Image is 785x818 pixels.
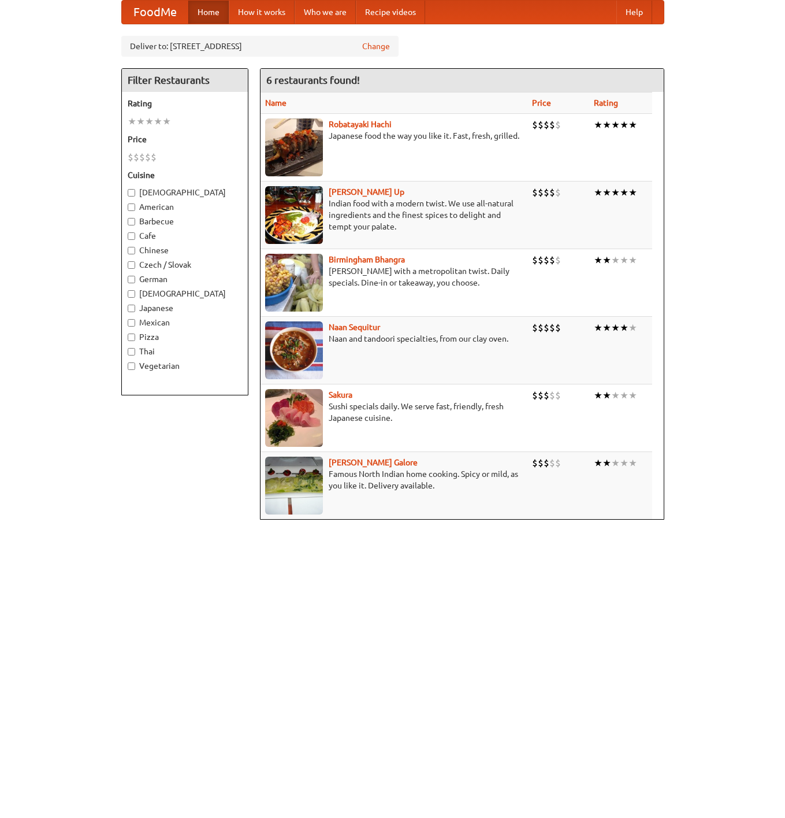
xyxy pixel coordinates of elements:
[128,134,242,145] h5: Price
[544,186,549,199] li: $
[594,457,602,469] li: ★
[549,254,555,267] li: $
[628,389,637,402] li: ★
[538,119,544,131] li: $
[295,1,356,24] a: Who we are
[555,119,561,131] li: $
[555,389,561,402] li: $
[122,1,188,24] a: FoodMe
[128,305,135,312] input: Japanese
[555,457,561,469] li: $
[362,40,390,52] a: Change
[128,189,135,197] input: [DEMOGRAPHIC_DATA]
[620,119,628,131] li: ★
[266,75,360,86] ng-pluralize: 6 restaurants found!
[538,254,544,267] li: $
[544,321,549,334] li: $
[128,331,242,343] label: Pizza
[329,120,392,129] a: Robatayaki Hachi
[329,323,380,332] a: Naan Sequitur
[265,130,523,142] p: Japanese food the way you like it. Fast, fresh, grilled.
[145,115,154,128] li: ★
[628,457,637,469] li: ★
[544,389,549,402] li: $
[544,254,549,267] li: $
[329,390,352,399] a: Sakura
[128,259,242,271] label: Czech / Slovak
[128,360,242,372] label: Vegetarian
[602,186,611,199] li: ★
[128,334,135,341] input: Pizza
[265,98,287,108] a: Name
[128,230,242,242] label: Cafe
[628,321,637,334] li: ★
[594,186,602,199] li: ★
[538,186,544,199] li: $
[329,255,405,264] a: Birmingham Bhangra
[532,186,538,199] li: $
[329,458,418,467] a: [PERSON_NAME] Galore
[154,115,162,128] li: ★
[555,254,561,267] li: $
[555,321,561,334] li: $
[133,151,139,164] li: $
[616,1,652,24] a: Help
[265,198,523,232] p: Indian food with a modern twist. We use all-natural ingredients and the finest spices to delight ...
[549,119,555,131] li: $
[538,321,544,334] li: $
[532,98,551,108] a: Price
[265,389,323,447] img: sakura.jpg
[128,261,135,269] input: Czech / Slovak
[128,151,133,164] li: $
[628,119,637,131] li: ★
[594,321,602,334] li: ★
[594,119,602,131] li: ★
[128,302,242,314] label: Japanese
[611,389,620,402] li: ★
[611,186,620,199] li: ★
[265,333,523,345] p: Naan and tandoori specialties, from our clay oven.
[549,186,555,199] li: $
[145,151,151,164] li: $
[594,254,602,267] li: ★
[128,216,242,227] label: Barbecue
[265,186,323,244] img: curryup.jpg
[532,119,538,131] li: $
[128,273,242,285] label: German
[128,346,242,357] label: Thai
[128,201,242,213] label: American
[122,69,248,92] h4: Filter Restaurants
[128,362,135,370] input: Vegetarian
[128,203,135,211] input: American
[128,288,242,299] label: [DEMOGRAPHIC_DATA]
[602,389,611,402] li: ★
[611,321,620,334] li: ★
[162,115,171,128] li: ★
[128,218,135,225] input: Barbecue
[128,232,135,240] input: Cafe
[549,457,555,469] li: $
[532,321,538,334] li: $
[139,151,145,164] li: $
[538,389,544,402] li: $
[356,1,425,24] a: Recipe videos
[265,457,323,515] img: currygalore.jpg
[620,389,628,402] li: ★
[538,457,544,469] li: $
[128,115,136,128] li: ★
[532,254,538,267] li: $
[329,187,404,197] a: [PERSON_NAME] Up
[128,319,135,327] input: Mexican
[265,401,523,424] p: Sushi specials daily. We serve fast, friendly, fresh Japanese cuisine.
[265,468,523,491] p: Famous North Indian home cooking. Spicy or mild, as you like it. Delivery available.
[594,98,618,108] a: Rating
[265,119,323,176] img: robatayaki.jpg
[121,36,399,57] div: Deliver to: [STREET_ADDRESS]
[611,457,620,469] li: ★
[128,187,242,198] label: [DEMOGRAPHIC_DATA]
[128,247,135,254] input: Chinese
[611,254,620,267] li: ★
[544,457,549,469] li: $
